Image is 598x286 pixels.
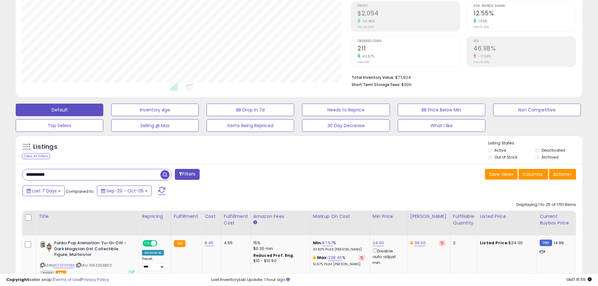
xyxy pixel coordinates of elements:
div: Title [39,213,137,220]
a: Terms of Use [54,277,80,283]
button: Top Sellers [16,119,103,132]
span: Profit [358,4,460,8]
small: Amazon Fees. [253,220,257,225]
div: Markup on Cost [313,213,367,220]
div: Last InventoryLab Update: 1 hour ago. [211,277,592,283]
div: % [313,255,365,267]
small: -17.98% [476,54,491,59]
div: Displaying 1 to 25 of 1701 items [516,202,576,208]
div: Preset: [142,257,166,271]
strong: Copyright [6,277,29,283]
button: Actions [549,169,576,180]
div: Amazon Fees [253,213,308,220]
b: Funko Pop Animation: Yu-Gi-Oh! - Dark Magician Girl Collectible Figure, Multicolor [54,240,131,259]
div: [PERSON_NAME] [410,213,448,220]
a: 238.46 [328,255,342,261]
b: Min: [313,240,322,246]
div: $24.00 [480,240,532,246]
label: Deactivated [541,148,565,153]
h2: $2,054 [358,10,460,18]
span: Last 7 Days [32,188,57,194]
span: ROI [473,40,576,43]
li: $77,924 [352,73,571,81]
div: Clear All Filters [22,153,50,159]
h2: 46.98% [473,45,576,53]
div: Listed Price [480,213,534,220]
a: 39.00 [414,240,426,246]
button: Columns [519,169,548,180]
small: Prev: 148 [358,60,369,64]
div: 2 [453,240,472,246]
h2: 211 [358,45,460,53]
span: $306 [401,82,412,88]
div: $10 - $10.90 [253,258,305,264]
p: 30.83% Profit [PERSON_NAME] [313,247,365,252]
div: Cost [205,213,218,220]
small: 1.05% [476,19,488,24]
button: Non Competitive [493,104,581,116]
small: Prev: 12.42% [473,25,489,29]
button: Selling @ Max [111,119,199,132]
button: Filters [175,169,199,180]
b: Short Term Storage Fees: [352,82,401,87]
a: 8.45 [205,240,214,246]
button: Sep-29 - Oct-05 [97,186,152,196]
b: Max: [317,255,328,261]
button: Save View [485,169,518,180]
h5: Listings [33,143,57,151]
span: Compared to: [66,188,94,194]
button: Inventory Age [111,104,199,116]
div: Fulfillment Cost [224,213,248,226]
p: 51.67% Profit [PERSON_NAME] [313,262,365,267]
button: Items Being Repriced [207,119,294,132]
a: B07DF9P3BK [53,263,75,268]
span: 2025-10-13 15:55 GMT [566,277,592,283]
button: Last 7 Days [23,186,65,196]
div: Amazon AI [142,250,164,256]
div: $0.30 min [253,246,305,251]
b: Reduced Prof. Rng. [253,253,294,258]
span: 14.99 [554,240,564,246]
a: Privacy Policy [81,277,109,283]
div: Min Price [373,213,405,220]
span: | SKU: 1062253802 [76,263,112,268]
div: Fulfillment [174,213,199,220]
a: 87.57 [322,240,333,246]
small: FBM [540,240,552,246]
div: % [313,240,365,252]
h2: 12.55% [473,10,576,18]
button: Default [16,104,103,116]
div: 15% [253,240,305,246]
button: BB Drop in 7d [207,104,294,116]
span: OFF [156,241,166,246]
div: Repricing [142,213,169,220]
button: 30 Day Decrease [302,119,390,132]
label: Active [494,148,506,153]
b: Total Inventory Value: [352,75,394,80]
small: FBA [174,240,186,247]
div: 4.55 [224,240,246,246]
button: Needs to Reprice [302,104,390,116]
b: Listed Price: [480,240,509,246]
label: Out of Stock [494,154,517,160]
button: What I like [398,119,485,132]
small: Prev: $1,599 [358,25,374,29]
small: 28.45% [360,19,375,24]
div: Fulfillable Quantity [453,213,475,226]
label: Archived [541,154,558,160]
small: 42.57% [360,54,374,59]
th: The percentage added to the cost of goods (COGS) that forms the calculator for Min & Max prices. [310,211,370,235]
a: 24.00 [373,240,384,246]
span: Sep-29 - Oct-05 [106,188,144,194]
span: Columns [523,171,542,177]
span: ON [143,241,151,246]
button: BB Price Below Min [398,104,485,116]
div: Disable auto adjust min [373,247,403,266]
p: Listing States: [488,140,582,146]
span: Avg. Buybox Share [473,4,576,8]
img: 51B8lbVjBxL._SL40_.jpg [40,240,53,253]
small: Prev: 57.28% [473,60,489,64]
div: Current Buybox Price [540,213,572,226]
span: Ordered Items [358,40,460,43]
div: seller snap | | [6,277,109,283]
